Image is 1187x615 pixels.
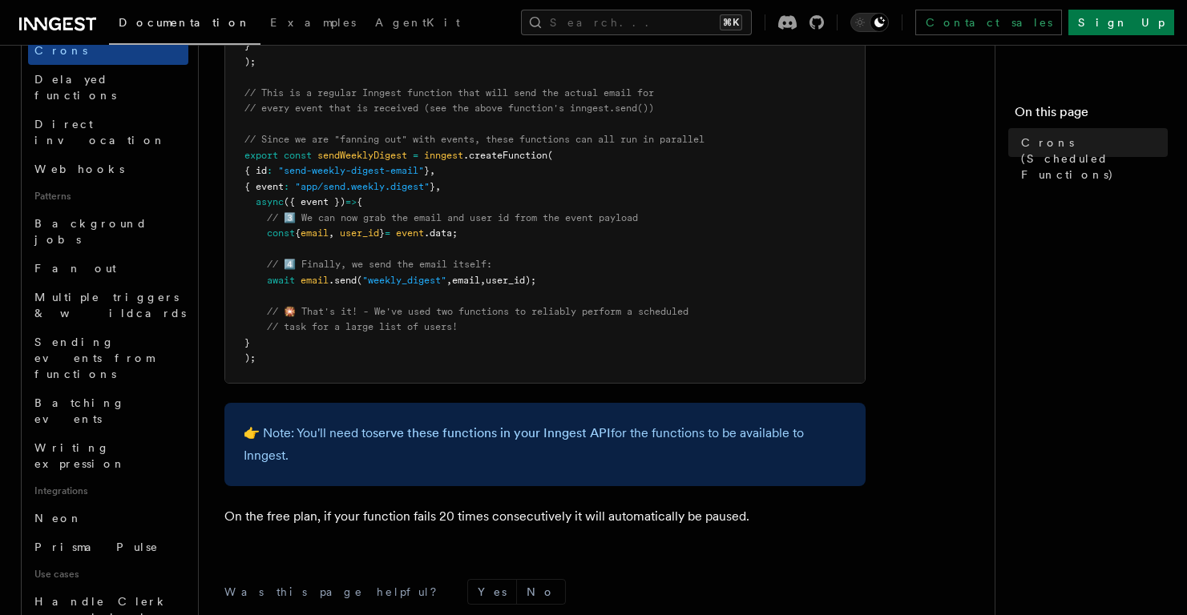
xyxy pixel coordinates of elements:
span: } [424,165,430,176]
span: } [430,181,435,192]
span: } [244,40,250,51]
span: email [452,275,480,286]
span: event [396,227,424,239]
span: Batching events [34,396,125,425]
span: await [267,275,295,286]
button: No [517,580,565,604]
a: Prisma Pulse [28,533,188,561]
span: { [357,196,362,207]
span: , [329,227,334,239]
a: Batching events [28,388,188,433]
span: sendWeeklyDigest [317,150,407,161]
button: Search...⌘K [521,10,752,35]
span: // 4️⃣ Finally, we send the email itself: [267,259,492,270]
span: } [244,337,250,348]
span: "send-weekly-digest-email" [278,165,424,176]
span: inngest [424,150,463,161]
a: Crons (Scheduled Functions) [1015,128,1168,189]
span: // This is a regular Inngest function that will send the actual email for [244,87,654,98]
a: Sign Up [1068,10,1174,35]
span: Sending events from functions [34,336,154,380]
a: Background jobs [28,209,188,254]
span: user_id); [486,275,536,286]
a: Direct invocation [28,110,188,155]
span: // 3️⃣ We can now grab the email and user id from the event payload [267,212,638,223]
span: "app/send.weekly.digest" [295,181,430,192]
span: .createFunction [463,150,547,161]
p: 👉 Note: You'll need to for the functions to be available to Inngest. [244,422,846,467]
span: const [267,227,295,239]
a: Fan out [28,254,188,283]
h4: On this page [1015,102,1168,128]
span: user_id [340,227,379,239]
span: { id [244,165,267,176]
span: "weekly_digest" [362,275,446,286]
span: email [301,275,329,286]
span: , [435,181,441,192]
span: = [413,150,418,161]
span: Fan out [34,262,116,275]
span: => [345,196,357,207]
button: Toggle dark mode [850,13,889,32]
span: { event [244,181,284,192]
a: Delayed functions [28,65,188,110]
span: Examples [270,16,356,29]
span: } [379,227,385,239]
span: .send [329,275,357,286]
span: Documentation [119,16,251,29]
a: Crons [28,36,188,65]
span: { [295,227,301,239]
span: Use cases [28,561,188,587]
a: AgentKit [365,5,470,43]
a: Examples [260,5,365,43]
span: Prisma Pulse [34,541,159,553]
span: Webhooks [34,163,124,175]
span: Patterns [28,183,188,209]
a: Multiple triggers & wildcards [28,283,188,328]
span: Delayed functions [34,73,116,102]
kbd: ⌘K [720,14,742,30]
span: Background jobs [34,217,147,246]
a: Webhooks [28,155,188,183]
span: // 🎇 That's it! - We've used two functions to reliably perform a scheduled [267,306,688,317]
span: ({ event }) [284,196,345,207]
span: : [267,165,273,176]
a: Neon [28,504,188,533]
span: Writing expression [34,441,126,470]
span: email [301,227,329,239]
button: Yes [468,580,516,604]
span: AgentKit [375,16,460,29]
span: Multiple triggers & wildcards [34,291,186,320]
span: : [284,181,289,192]
span: Integrations [28,478,188,504]
span: // task for a large list of users! [267,321,458,332]
span: Crons [34,44,87,57]
a: Writing expression [28,433,188,478]
span: Crons (Scheduled Functions) [1021,135,1168,183]
a: Sending events from functions [28,328,188,388]
a: Documentation [109,5,260,45]
span: // Since we are "fanning out" with events, these functions can all run in parallel [244,134,705,145]
span: ( [357,275,362,286]
span: Direct invocation [34,118,166,147]
span: ); [244,352,256,364]
span: , [480,275,486,286]
a: Contact sales [915,10,1062,35]
span: ); [244,56,256,67]
span: , [430,165,435,176]
span: , [446,275,452,286]
span: ( [547,150,553,161]
span: // every event that is received (see the above function's inngest.send()) [244,102,654,114]
p: On the free plan, if your function fails 20 times consecutively it will automatically be paused. [224,505,866,528]
a: serve these functions in your Inngest API [373,425,611,440]
span: Neon [34,512,83,525]
span: const [284,150,312,161]
span: async [256,196,284,207]
span: = [385,227,390,239]
span: export [244,150,278,161]
p: Was this page helpful? [224,584,448,600]
span: .data; [424,227,458,239]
